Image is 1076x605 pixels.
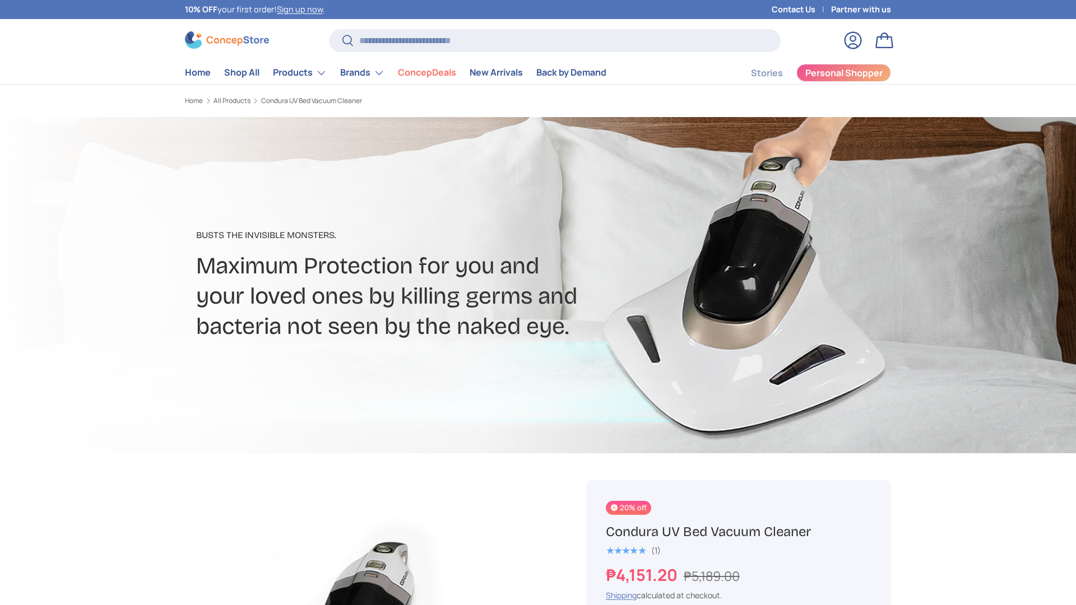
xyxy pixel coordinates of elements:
[185,3,325,16] p: your first order! .
[333,62,391,84] summary: Brands
[214,97,251,104] a: All Products
[606,564,680,586] strong: ₱4,151.20
[185,4,217,15] strong: 10% OFF
[651,546,661,555] div: (1)
[277,4,323,15] a: Sign up now
[606,543,661,556] a: 5.0 out of 5.0 stars (1)
[224,62,259,83] a: Shop All
[266,62,333,84] summary: Products
[751,62,783,84] a: Stories
[196,229,627,242] p: Busts The Invisible Monsters​.
[185,62,211,83] a: Home
[724,62,891,84] nav: Secondary
[606,545,646,556] span: ★★★★★
[185,31,269,49] img: ConcepStore
[273,62,327,84] a: Products
[536,62,606,83] a: Back by Demand
[805,68,883,77] span: Personal Shopper
[831,3,891,16] a: Partner with us
[185,96,559,106] nav: Breadcrumbs
[606,589,871,601] div: calculated at checkout.
[606,590,637,601] a: Shipping
[796,64,891,82] a: Personal Shopper
[772,3,831,16] a: Contact Us
[606,546,646,556] div: 5.0 out of 5.0 stars
[340,62,384,84] a: Brands
[185,97,203,104] a: Home
[606,523,871,541] h1: Condura UV Bed Vacuum Cleaner
[196,251,627,342] h2: Maximum Protection for you and your loved ones by killing germs and bacteria not seen by the nake...
[398,62,456,83] a: ConcepDeals
[185,62,606,84] nav: Primary
[470,62,523,83] a: New Arrivals
[261,97,362,104] a: Condura UV Bed Vacuum Cleaner
[606,501,651,515] span: 20% off
[684,567,740,585] s: ₱5,189.00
